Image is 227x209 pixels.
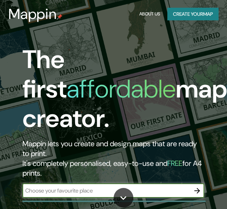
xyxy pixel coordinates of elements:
img: mappin-pin [57,14,62,20]
h5: FREE [167,159,182,168]
h2: Mappin lets you create and design maps that are ready to print. It's completely personalised, eas... [22,139,204,178]
button: Create yourmap [167,8,219,21]
button: About Us [138,8,162,21]
h1: affordable [67,73,176,105]
input: Choose your favourite place [22,187,190,195]
h3: Mappin [8,6,57,22]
